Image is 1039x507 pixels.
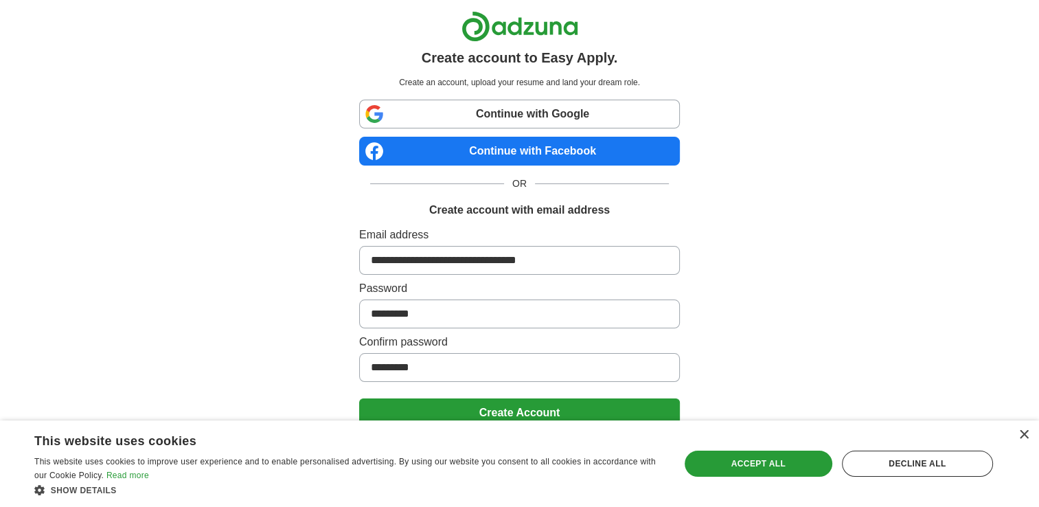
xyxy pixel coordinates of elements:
h1: Create account to Easy Apply. [422,47,618,68]
img: Adzuna logo [461,11,578,42]
span: Show details [51,486,117,495]
label: Password [359,280,680,297]
a: Continue with Facebook [359,137,680,166]
h1: Create account with email address [429,202,610,218]
a: Read more, opens a new window [106,471,149,480]
div: Accept all [685,451,832,477]
button: Create Account [359,398,680,427]
div: Close [1018,430,1029,440]
span: OR [504,177,535,191]
span: This website uses cookies to improve user experience and to enable personalised advertising. By u... [34,457,656,480]
div: Decline all [842,451,993,477]
div: This website uses cookies [34,429,626,449]
div: Show details [34,483,661,497]
label: Confirm password [359,334,680,350]
label: Email address [359,227,680,243]
p: Create an account, upload your resume and land your dream role. [362,76,677,89]
a: Continue with Google [359,100,680,128]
